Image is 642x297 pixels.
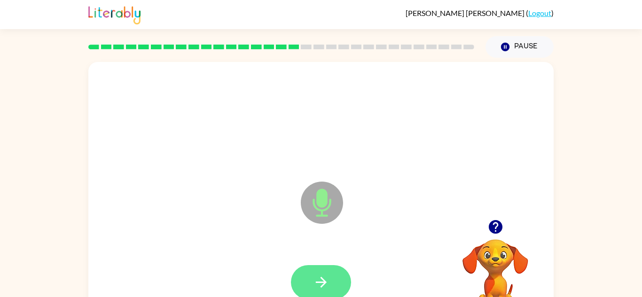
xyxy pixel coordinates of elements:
[88,4,141,24] img: Literably
[528,8,551,17] a: Logout
[406,8,554,17] div: ( )
[485,36,554,58] button: Pause
[406,8,526,17] span: [PERSON_NAME] [PERSON_NAME]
